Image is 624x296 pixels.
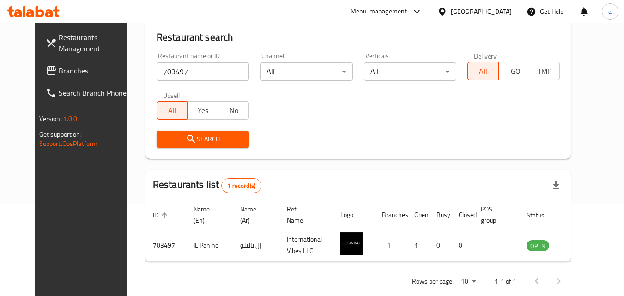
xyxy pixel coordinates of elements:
p: Rows per page: [412,276,454,287]
h2: Restaurant search [157,30,560,44]
button: All [467,62,498,80]
div: Rows per page: [457,275,479,289]
span: ID [153,210,170,221]
span: Status [527,210,557,221]
td: IL Panino [186,229,233,262]
td: International Vibes LLC [279,229,333,262]
button: TGO [498,62,529,80]
button: Search [157,131,249,148]
span: TMP [533,65,556,78]
span: TGO [503,65,526,78]
th: Open [407,201,429,229]
button: TMP [529,62,560,80]
span: Name (Ar) [240,204,268,226]
th: Action [568,201,600,229]
a: Branches [38,60,139,82]
td: إل بانينو [233,229,279,262]
div: All [260,62,352,81]
p: 1-1 of 1 [494,276,516,287]
h2: Restaurants list [153,178,261,193]
td: 0 [451,229,473,262]
div: Menu-management [351,6,407,17]
table: enhanced table [145,201,600,262]
a: Support.OpsPlatform [39,138,98,150]
span: Ref. Name [287,204,322,226]
span: OPEN [527,241,549,251]
th: Logo [333,201,375,229]
div: Export file [545,175,567,197]
a: Restaurants Management [38,26,139,60]
span: Yes [191,104,214,117]
span: Restaurants Management [59,32,132,54]
img: IL Panino [340,232,363,255]
td: 1 [375,229,407,262]
th: Closed [451,201,473,229]
td: 0 [429,229,451,262]
button: Yes [187,101,218,120]
span: Branches [59,65,132,76]
label: Delivery [474,53,497,59]
label: Upsell [163,92,180,98]
div: Total records count [221,178,261,193]
div: OPEN [527,240,549,251]
span: 1.0.0 [63,113,78,125]
button: All [157,101,188,120]
td: 1 [407,229,429,262]
span: Search [164,133,242,145]
span: a [608,6,612,17]
span: No [222,104,245,117]
span: Version: [39,113,62,125]
button: No [218,101,249,120]
a: Search Branch Phone [38,82,139,104]
span: Name (En) [194,204,222,226]
span: All [472,65,495,78]
td: 703497 [145,229,186,262]
th: Branches [375,201,407,229]
span: Get support on: [39,128,82,140]
span: POS group [481,204,508,226]
span: Search Branch Phone [59,87,132,98]
th: Busy [429,201,451,229]
input: Search for restaurant name or ID.. [157,62,249,81]
span: All [161,104,184,117]
div: All [364,62,456,81]
span: 1 record(s) [222,181,261,190]
div: [GEOGRAPHIC_DATA] [451,6,512,17]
